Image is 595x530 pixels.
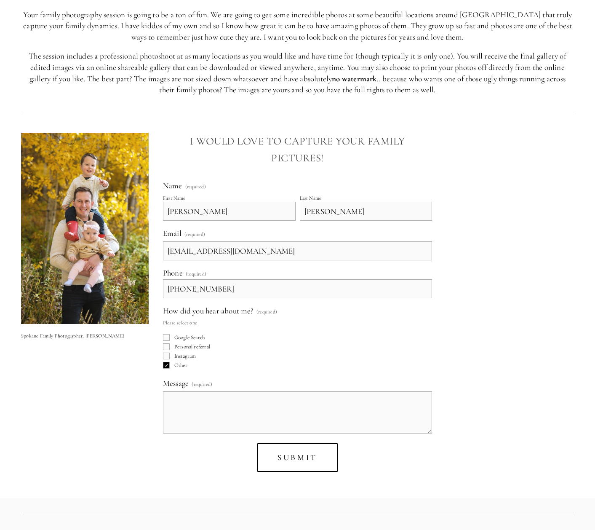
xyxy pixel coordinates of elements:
[174,353,196,359] span: Instagram
[277,452,317,462] span: Submit
[174,362,187,369] span: Other
[163,362,170,369] input: Other
[163,378,189,388] span: Message
[257,443,338,472] button: SubmitSubmit
[163,317,277,328] p: Please select one
[185,184,206,189] span: (required)
[163,353,170,359] input: Instagram
[184,229,205,240] span: (required)
[300,195,322,201] div: Last Name
[163,268,183,278] span: Phone
[256,306,277,317] span: (required)
[163,334,170,341] input: Google Search
[21,51,574,95] p: The session includes a professional photoshoot at as many locations as you would like and have ti...
[174,334,205,341] span: Google Search
[163,181,182,190] span: Name
[163,343,170,350] input: Personal referral
[332,74,376,83] strong: no watermark
[192,379,212,390] span: (required)
[174,343,210,350] span: Personal referral
[21,332,149,340] p: Spokane Family Photographer, [PERSON_NAME]
[163,306,253,316] span: How did you hear about me?
[186,271,206,276] span: (required)
[163,228,181,238] span: Email
[163,195,186,201] div: First Name
[163,133,432,166] h3: I Would Love to Capture Your Family Pictures!
[21,9,574,43] p: Your family photography session is going to be a ton of fun. We are going to get some incredible ...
